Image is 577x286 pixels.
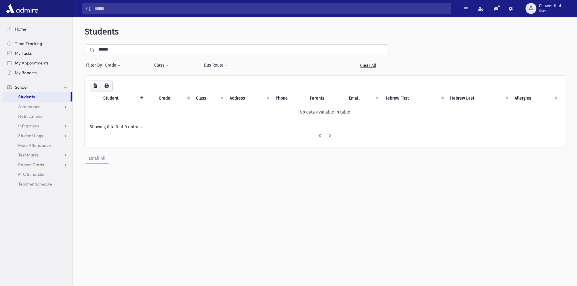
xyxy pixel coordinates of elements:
[347,60,389,71] a: Clear All
[2,169,72,179] a: PTC Schedule
[446,91,511,105] th: Hebrew Last: activate to sort column ascending
[2,179,72,189] a: Teacher Schedule
[2,24,72,34] a: Home
[15,41,42,46] span: Time Tracking
[2,140,72,150] a: Meal Attendance
[18,133,43,138] span: Student Logs
[18,113,42,119] span: Notifications
[18,104,41,109] span: Attendance
[86,62,104,68] span: Filter By
[155,91,192,105] th: Grade: activate to sort column ascending
[18,94,35,100] span: Students
[90,124,560,130] div: Showing 0 to 0 of 0 entries
[511,91,560,105] th: Allergies: activate to sort column ascending
[2,150,72,160] a: Test Marks
[104,60,121,71] button: Grade
[204,60,228,71] button: Bus Route
[2,39,72,48] a: Time Tracking
[18,143,51,148] span: Meal Attendance
[2,48,72,58] a: My Tasks
[2,160,72,169] a: Report Cards
[18,181,52,187] span: Teacher Schedule
[2,82,72,92] a: School
[90,81,101,91] button: CSV
[15,26,26,32] span: Home
[2,58,72,68] a: My Appointments
[226,91,272,105] th: Address: activate to sort column ascending
[90,105,560,119] td: No data available in table
[5,2,40,15] img: AdmirePro
[2,111,72,121] a: Notifications
[18,152,39,158] span: Test Marks
[18,123,39,129] span: Infractions
[2,131,72,140] a: Student Logs
[85,153,109,164] button: Email All
[272,91,306,105] th: Phone
[192,91,226,105] th: Class: activate to sort column ascending
[15,60,48,66] span: My Appointments
[345,91,381,105] th: Email: activate to sort column ascending
[18,172,44,177] span: PTC Schedule
[18,162,44,167] span: Report Cards
[100,91,145,105] th: Student: activate to sort column descending
[539,4,561,8] span: CLowenthal
[15,70,37,75] span: My Reports
[2,68,72,77] a: My Reports
[2,102,72,111] a: Attendance
[91,3,451,14] input: Search
[15,84,28,90] span: School
[101,81,113,91] button: Print
[85,27,119,37] span: Students
[306,91,345,105] th: Parents
[2,92,71,102] a: Students
[2,121,72,131] a: Infractions
[15,51,32,56] span: My Tasks
[381,91,446,105] th: Hebrew First: activate to sort column ascending
[154,60,169,71] button: Class
[539,8,561,13] span: User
